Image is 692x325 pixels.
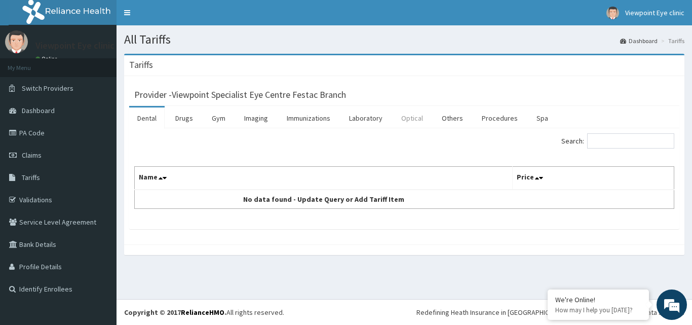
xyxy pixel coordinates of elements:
img: User Image [606,7,619,19]
span: Dashboard [22,106,55,115]
a: Dashboard [620,37,658,45]
div: We're Online! [555,295,641,304]
a: Others [434,107,471,129]
p: How may I help you today? [555,306,641,314]
a: Gym [204,107,234,129]
th: Name [135,167,513,190]
a: Drugs [167,107,201,129]
a: Imaging [236,107,276,129]
li: Tariffs [659,37,684,45]
strong: Copyright © 2017 . [124,308,226,317]
a: Procedures [474,107,526,129]
p: Viewpoint Eye clinic [35,41,114,50]
input: Search: [587,133,674,149]
a: Immunizations [279,107,338,129]
a: Dental [129,107,165,129]
a: Spa [528,107,556,129]
span: Claims [22,151,42,160]
div: Redefining Heath Insurance in [GEOGRAPHIC_DATA] using Telemedicine and Data Science! [416,307,684,317]
img: User Image [5,30,28,53]
a: Online [35,55,60,62]
td: No data found - Update Query or Add Tariff Item [135,190,513,209]
a: Optical [393,107,431,129]
a: Laboratory [341,107,391,129]
footer: All rights reserved. [117,299,692,325]
h1: All Tariffs [124,33,684,46]
h3: Provider - Viewpoint Specialist Eye Centre Festac Branch [134,90,346,99]
a: RelianceHMO [181,308,224,317]
h3: Tariffs [129,60,153,69]
th: Price [512,167,674,190]
span: Switch Providers [22,84,73,93]
span: Tariffs [22,173,40,182]
span: Viewpoint Eye clinic [625,8,684,17]
label: Search: [561,133,674,149]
